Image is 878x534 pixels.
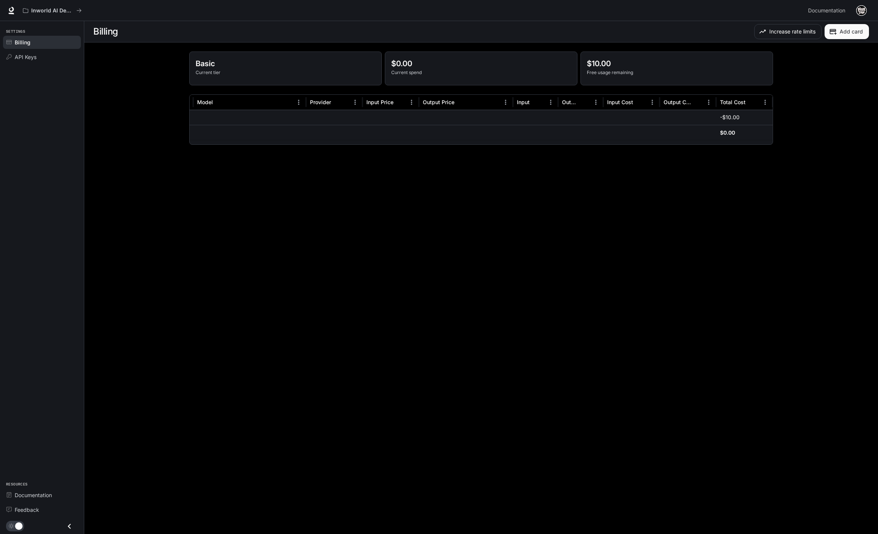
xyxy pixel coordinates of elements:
div: Provider [310,99,331,105]
button: Sort [332,97,343,108]
button: Menu [406,97,417,108]
button: Menu [703,97,714,108]
button: Menu [293,97,304,108]
img: User avatar [856,5,867,16]
div: Input Cost [607,99,633,105]
p: $0.00 [391,58,571,69]
button: Increase rate limits [754,24,822,39]
button: Sort [394,97,406,108]
span: Documentation [15,491,52,499]
a: Feedback [3,503,81,516]
a: Documentation [3,488,81,502]
p: $10.00 [587,58,767,69]
div: Output Cost [664,99,691,105]
p: Free usage remaining [587,69,767,76]
span: Dark mode toggle [15,522,23,530]
button: Sort [692,97,703,108]
span: API Keys [15,53,36,61]
button: Sort [579,97,590,108]
div: Input [517,99,530,105]
p: Inworld AI Demos [31,8,73,14]
a: Billing [3,36,81,49]
button: Add card [825,24,869,39]
p: -$10.00 [720,114,740,121]
button: Menu [590,97,602,108]
div: Input Price [366,99,393,105]
button: Sort [746,97,758,108]
button: Sort [214,97,225,108]
button: Close drawer [61,519,78,534]
span: Documentation [808,6,845,15]
div: Model [197,99,213,105]
h1: Billing [93,24,118,39]
button: User avatar [854,3,869,18]
button: Sort [634,97,645,108]
button: Menu [500,97,511,108]
a: Documentation [805,3,851,18]
button: Sort [530,97,542,108]
a: API Keys [3,50,81,64]
button: Menu [349,97,361,108]
span: Billing [15,38,30,46]
div: Total Cost [720,99,746,105]
h6: $0.00 [720,129,735,137]
button: Menu [545,97,556,108]
p: Basic [196,58,375,69]
div: Output Price [423,99,454,105]
span: Feedback [15,506,39,514]
button: Sort [455,97,466,108]
button: Menu [760,97,771,108]
p: Current spend [391,69,571,76]
p: Current tier [196,69,375,76]
button: Menu [647,97,658,108]
div: Output [562,99,578,105]
button: All workspaces [20,3,85,18]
